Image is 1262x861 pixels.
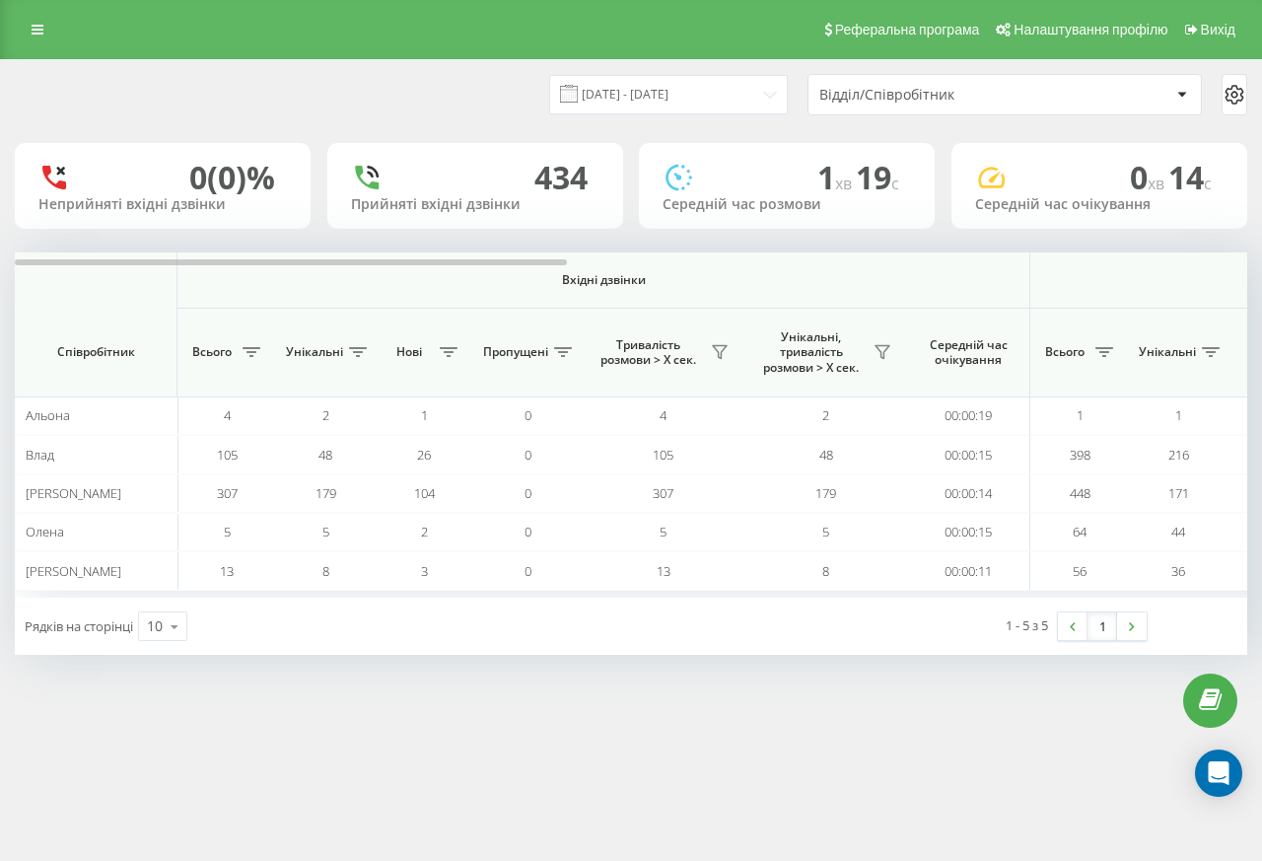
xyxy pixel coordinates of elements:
span: 5 [660,523,666,540]
span: хв [835,173,856,194]
span: 13 [220,562,234,580]
span: 307 [653,484,673,502]
span: 1 [817,156,856,198]
span: 5 [322,523,329,540]
span: 2 [421,523,428,540]
span: Нові [385,344,434,360]
span: Тривалість розмови > Х сек. [592,337,705,368]
span: c [1204,173,1212,194]
span: 8 [822,562,829,580]
td: 00:00:19 [907,396,1030,435]
div: Відділ/Співробітник [819,87,1055,104]
a: 1 [1087,612,1117,640]
div: 0 (0)% [189,159,275,196]
span: 1 [1175,406,1182,424]
span: 2 [322,406,329,424]
div: Прийняті вхідні дзвінки [351,196,599,213]
span: 5 [224,523,231,540]
span: 0 [525,446,531,464]
td: 00:00:11 [907,551,1030,590]
span: 48 [819,446,833,464]
span: 19 [856,156,899,198]
span: 13 [657,562,670,580]
span: 307 [217,484,238,502]
span: 56 [1073,562,1087,580]
span: Всього [1040,344,1089,360]
td: 00:00:15 [907,435,1030,473]
span: 398 [1070,446,1090,464]
span: [PERSON_NAME] [26,562,121,580]
span: Реферальна програма [835,22,980,37]
span: [PERSON_NAME] [26,484,121,502]
span: 171 [1168,484,1189,502]
span: 4 [660,406,666,424]
span: 0 [525,406,531,424]
span: Унікальні, тривалість розмови > Х сек. [754,329,868,376]
div: 10 [147,616,163,636]
div: Середній час розмови [663,196,911,213]
span: Середній час очікування [922,337,1015,368]
span: 105 [653,446,673,464]
td: 00:00:14 [907,474,1030,513]
span: 179 [815,484,836,502]
div: Open Intercom Messenger [1195,750,1242,797]
span: Унікальні [286,344,343,360]
span: Вихід [1201,22,1235,37]
span: 14 [1168,156,1212,198]
span: 44 [1171,523,1185,540]
span: 64 [1073,523,1087,540]
span: 216 [1168,446,1189,464]
span: 179 [315,484,336,502]
span: 3 [421,562,428,580]
span: 48 [318,446,332,464]
span: Вхідні дзвінки [229,272,978,288]
span: 1 [421,406,428,424]
span: 4 [224,406,231,424]
span: 0 [1130,156,1168,198]
span: Олена [26,523,64,540]
span: 26 [417,446,431,464]
span: 36 [1171,562,1185,580]
span: 0 [525,523,531,540]
div: 434 [534,159,588,196]
span: 105 [217,446,238,464]
span: 1 [1077,406,1084,424]
span: 5 [822,523,829,540]
span: Всього [187,344,237,360]
span: 104 [414,484,435,502]
td: 00:00:15 [907,513,1030,551]
div: Неприйняті вхідні дзвінки [38,196,287,213]
span: Співробітник [32,344,160,360]
span: 0 [525,562,531,580]
span: Рядків на сторінці [25,617,133,635]
span: 8 [322,562,329,580]
span: Влад [26,446,54,464]
span: 448 [1070,484,1090,502]
span: хв [1148,173,1168,194]
div: 1 - 5 з 5 [1006,615,1048,635]
span: 2 [822,406,829,424]
span: Пропущені [483,344,548,360]
span: c [891,173,899,194]
span: Унікальні [1139,344,1196,360]
span: Альона [26,406,70,424]
div: Середній час очікування [975,196,1224,213]
span: 0 [525,484,531,502]
span: Налаштування профілю [1014,22,1167,37]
